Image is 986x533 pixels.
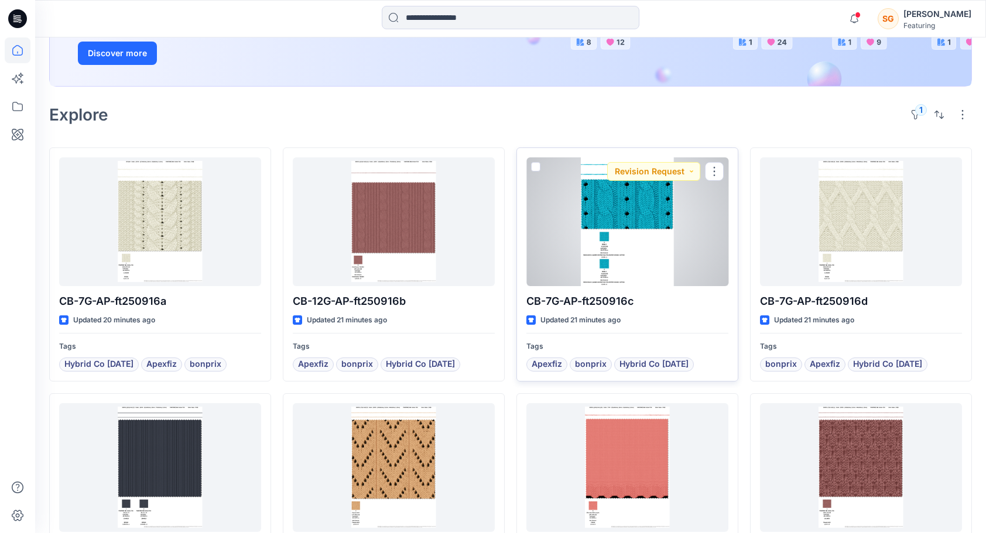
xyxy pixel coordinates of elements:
[49,105,108,124] h2: Explore
[526,403,728,532] a: RB-12G-AP-ft250916g
[810,357,840,372] span: Apexfiz
[78,42,157,65] button: Discover more
[540,314,621,326] p: Updated 21 minutes ago
[526,293,728,310] p: CB-7G-AP-ft250916c
[853,357,922,372] span: Hybrid Co [DATE]
[878,8,899,29] div: SG
[59,293,261,310] p: CB-7G-AP-ft250916a
[760,293,962,310] p: CB-7G-AP-ft250916d
[293,157,495,286] a: CB-12G-AP-ft250916b
[906,105,925,124] button: 1
[760,341,962,353] p: Tags
[298,357,328,372] span: Apexfiz
[59,157,261,286] a: CB-7G-AP-ft250916a
[73,314,155,326] p: Updated 20 minutes ago
[190,357,221,372] span: bonprix
[575,357,607,372] span: bonprix
[765,357,797,372] span: bonprix
[526,341,728,353] p: Tags
[146,357,177,372] span: Apexfiz
[293,403,495,532] a: PT-7G-AP-ft250916f
[760,157,962,286] a: CB-7G-AP-ft250916d
[307,314,387,326] p: Updated 21 minutes ago
[532,357,562,372] span: Apexfiz
[386,357,455,372] span: Hybrid Co [DATE]
[619,357,689,372] span: Hybrid Co [DATE]
[59,341,261,353] p: Tags
[760,403,962,532] a: TK-7G-AP-ft250916h
[526,157,728,286] a: CB-7G-AP-ft250916c
[59,403,261,532] a: RB-12G-AP-ft250916e
[293,341,495,353] p: Tags
[293,293,495,310] p: CB-12G-AP-ft250916b
[64,357,133,372] span: Hybrid Co [DATE]
[78,42,341,65] a: Discover more
[903,7,971,21] div: [PERSON_NAME]
[903,21,971,30] div: Featuring
[341,357,373,372] span: bonprix
[774,314,854,326] p: Updated 21 minutes ago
